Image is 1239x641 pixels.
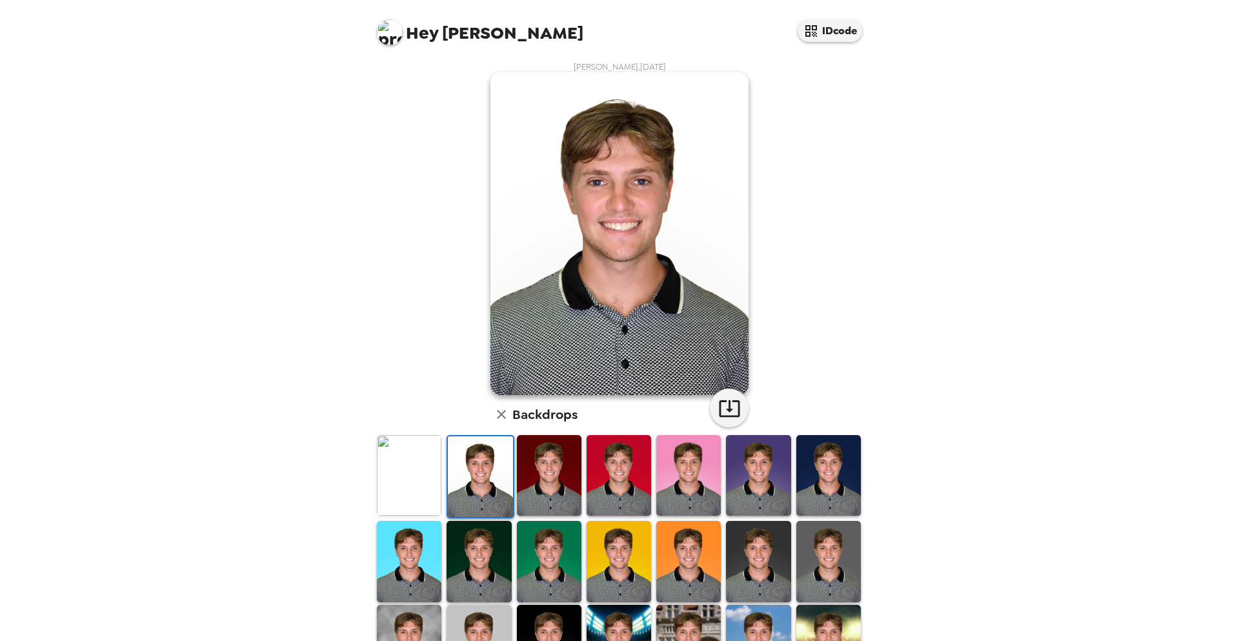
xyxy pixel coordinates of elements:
[798,19,862,42] button: IDcode
[377,13,583,42] span: [PERSON_NAME]
[377,19,403,45] img: profile pic
[512,404,578,425] h6: Backdrops
[574,61,666,72] span: [PERSON_NAME] , [DATE]
[406,21,438,45] span: Hey
[490,72,749,395] img: user
[377,435,441,516] img: Original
